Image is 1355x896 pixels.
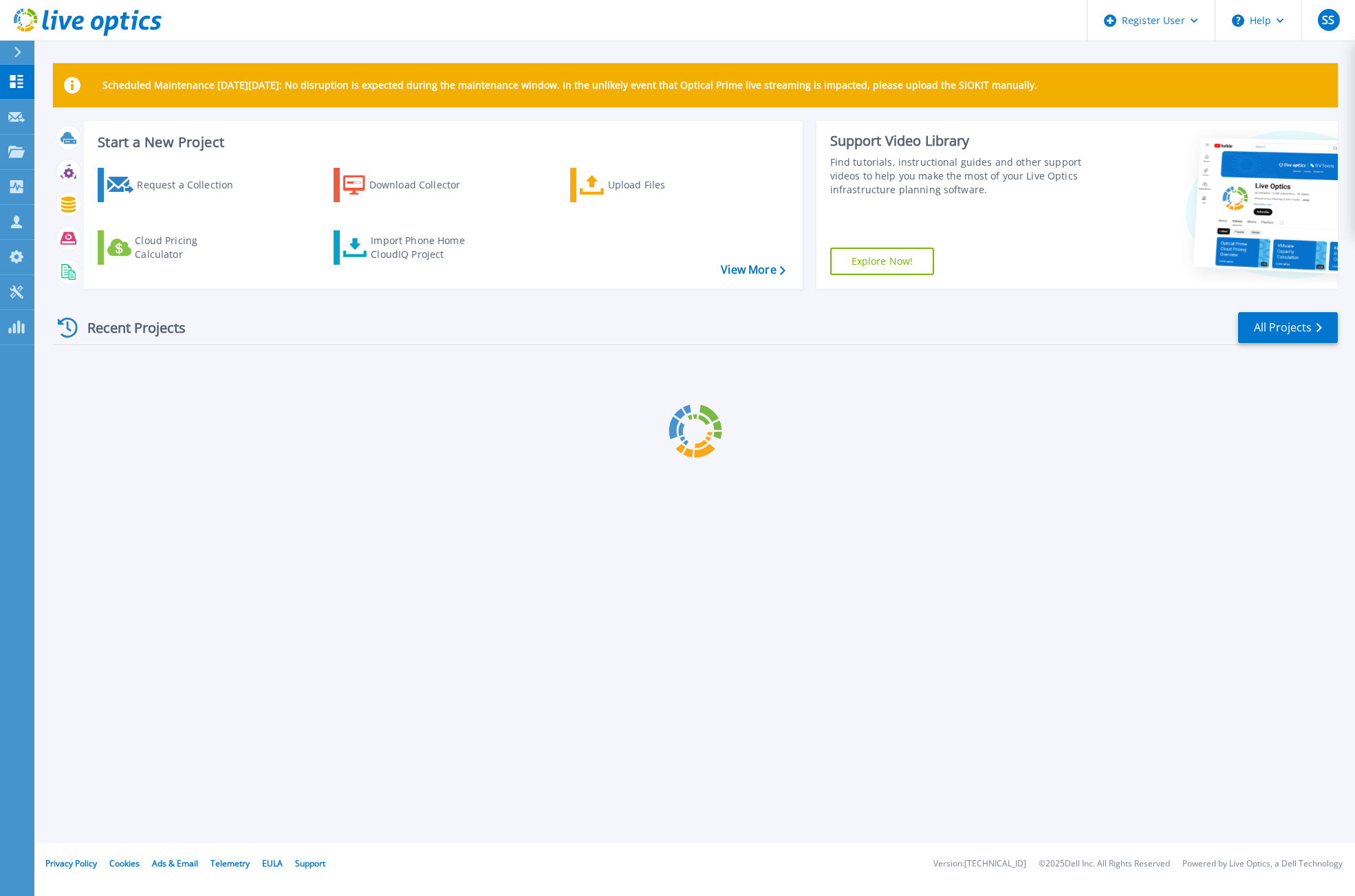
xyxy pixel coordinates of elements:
a: Cloud Pricing Calculator [98,230,251,265]
div: Support Video Library [830,132,1096,150]
a: EULA [262,857,283,869]
a: Request a Collection [98,168,251,202]
li: Version: [TECHNICAL_ID] [933,860,1026,868]
a: Explore Now! [830,248,935,275]
div: Import Phone Home CloudIQ Project [371,234,478,261]
li: © 2025 Dell Inc. All Rights Reserved [1039,860,1170,868]
a: Upload Files [570,168,724,202]
a: Download Collector [334,168,487,202]
a: View More [721,263,785,276]
span: SS [1322,14,1334,25]
div: Download Collector [369,171,479,199]
div: Find tutorials, instructional guides and other support videos to help you make the most of your L... [830,155,1096,197]
a: Privacy Policy [45,857,97,869]
a: Support [295,857,325,869]
h3: Start a New Project [98,135,785,150]
a: Ads & Email [152,857,198,869]
p: Scheduled Maintenance [DATE][DATE]: No disruption is expected during the maintenance window. In t... [102,80,1037,91]
div: Recent Projects [53,311,204,345]
div: Cloud Pricing Calculator [135,234,245,261]
a: Cookies [109,857,140,869]
a: Telemetry [210,857,250,869]
li: Powered by Live Optics, a Dell Technology [1182,860,1343,868]
div: Request a Collection [137,171,247,199]
a: All Projects [1238,312,1338,343]
div: Upload Files [608,171,718,199]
